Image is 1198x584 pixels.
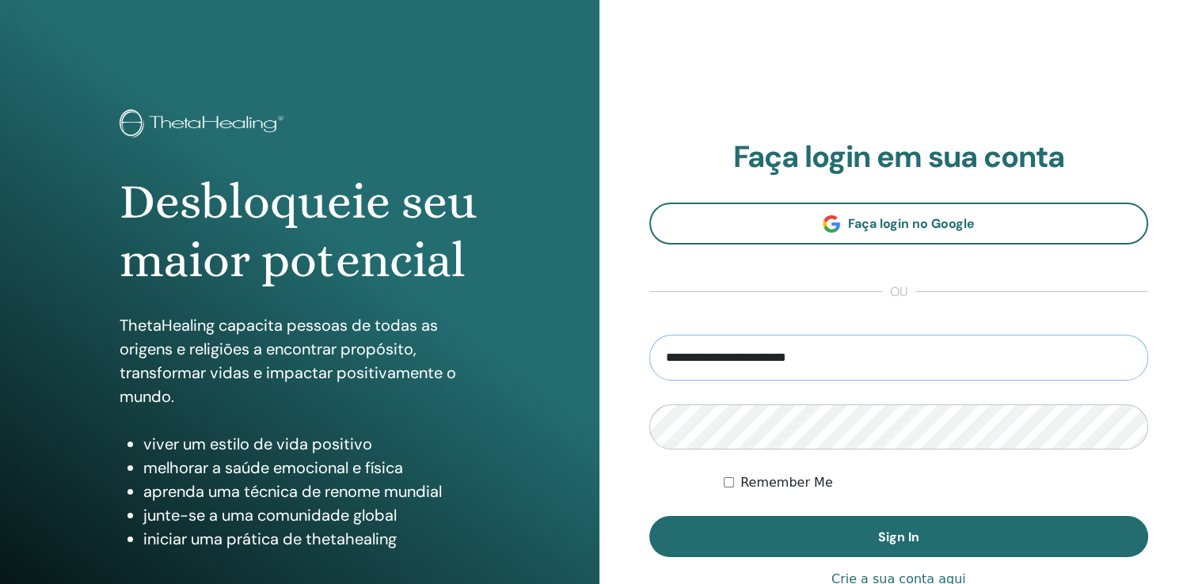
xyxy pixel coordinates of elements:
[120,173,479,290] h1: Desbloqueie seu maior potencial
[143,480,479,503] li: aprenda uma técnica de renome mundial
[143,503,479,527] li: junte-se a uma comunidade global
[882,283,915,301] span: ou
[649,203,1149,245] a: Faça login no Google
[878,529,919,545] span: Sign In
[120,313,479,408] p: ThetaHealing capacita pessoas de todas as origens e religiões a encontrar propósito, transformar ...
[143,527,479,551] li: iniciar uma prática de thetahealing
[848,215,975,232] span: Faça login no Google
[724,473,1148,492] div: Keep me authenticated indefinitely or until I manually logout
[740,473,833,492] label: Remember Me
[649,139,1149,176] h2: Faça login em sua conta
[649,516,1149,557] button: Sign In
[143,432,479,456] li: viver um estilo de vida positivo
[143,456,479,480] li: melhorar a saúde emocional e física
